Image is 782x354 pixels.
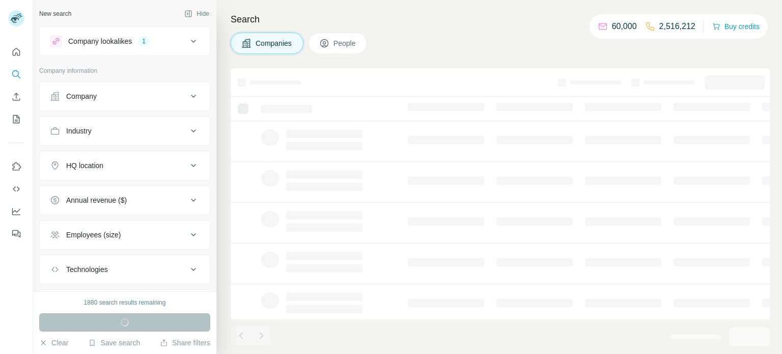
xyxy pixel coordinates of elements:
button: Enrich CSV [8,88,24,106]
button: Hide [177,6,216,21]
span: Companies [256,38,293,48]
h4: Search [231,12,770,26]
div: Company [66,91,97,101]
button: Company lookalikes1 [40,29,210,53]
button: Annual revenue ($) [40,188,210,212]
button: Company [40,84,210,108]
button: My lists [8,110,24,128]
button: Use Surfe API [8,180,24,198]
div: Employees (size) [66,230,121,240]
div: 1 [138,37,150,46]
div: Industry [66,126,92,136]
button: Feedback [8,225,24,243]
button: Save search [88,338,140,348]
span: People [333,38,357,48]
button: Technologies [40,257,210,282]
div: Company lookalikes [68,36,132,46]
div: Annual revenue ($) [66,195,127,205]
p: 2,516,212 [659,20,695,33]
div: 1880 search results remaining [84,298,166,307]
div: New search [39,9,71,18]
div: Technologies [66,264,108,275]
button: Search [8,65,24,84]
p: 60,000 [612,20,637,33]
div: HQ location [66,160,103,171]
button: Industry [40,119,210,143]
button: Use Surfe on LinkedIn [8,157,24,176]
button: Employees (size) [40,223,210,247]
button: HQ location [40,153,210,178]
p: Company information [39,66,210,75]
button: Quick start [8,43,24,61]
button: Dashboard [8,202,24,221]
button: Share filters [160,338,210,348]
button: Clear [39,338,68,348]
button: Buy credits [712,19,760,34]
